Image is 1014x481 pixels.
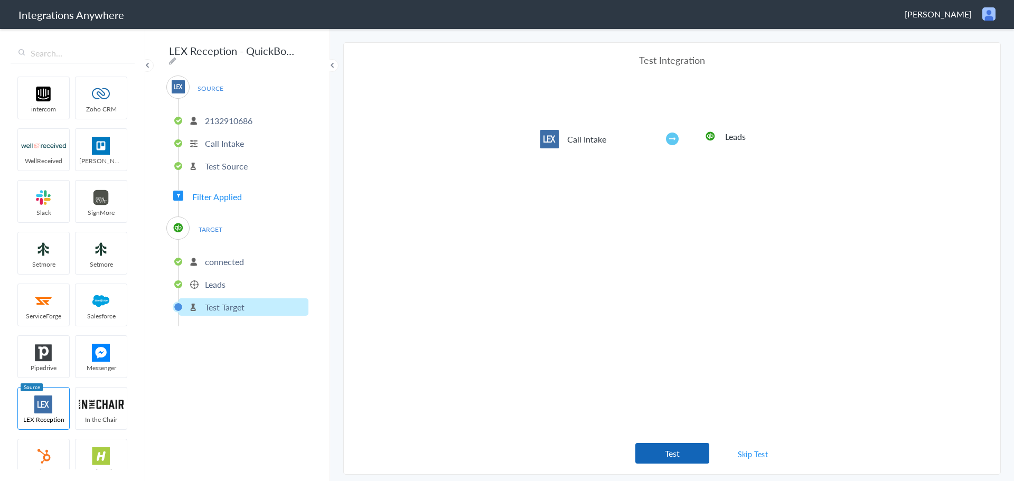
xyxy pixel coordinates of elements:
[21,85,66,103] img: intercom-logo.svg
[79,137,124,155] img: trello.png
[704,130,717,143] img: quickbooks-logo.svg
[540,53,804,67] h4: Test Integration
[205,160,248,172] p: Test Source
[76,260,127,269] span: Setmore
[79,447,124,465] img: hs-app-logo.svg
[21,344,66,362] img: pipedrive.png
[725,445,781,464] a: Skip Test
[79,344,124,362] img: FBM.png
[635,443,709,464] button: Test
[18,208,69,217] span: Slack
[79,85,124,103] img: zoho-logo.svg
[21,137,66,155] img: wr-logo.svg
[540,130,559,148] img: lex-app-logo.svg
[18,415,69,424] span: LEX Reception
[982,7,996,21] img: user.png
[205,256,244,268] p: connected
[18,467,69,476] span: HubSpot
[18,260,69,269] span: Setmore
[205,278,226,290] p: Leads
[21,447,66,465] img: hubspot-logo.svg
[190,81,230,96] span: SOURCE
[18,363,69,372] span: Pipedrive
[79,292,124,310] img: salesforce-logo.svg
[567,133,639,145] h5: Call Intake
[725,130,796,143] h5: Leads
[76,467,127,476] span: HelloSells
[79,395,124,413] img: inch-logo.svg
[190,222,230,237] span: TARGET
[18,156,69,165] span: WellReceived
[205,115,252,127] p: 2132910686
[21,395,66,413] img: lex-app-logo.svg
[905,8,972,20] span: [PERSON_NAME]
[76,312,127,320] span: Salesforce
[172,80,185,93] img: lex-app-logo.svg
[76,363,127,372] span: Messenger
[21,292,66,310] img: serviceforge-icon.png
[79,188,124,206] img: signmore-logo.png
[192,191,242,203] span: Filter Applied
[21,240,66,258] img: setmoreNew.jpg
[18,312,69,320] span: ServiceForge
[76,208,127,217] span: SignMore
[18,105,69,114] span: intercom
[11,43,135,63] input: Search...
[21,188,66,206] img: slack-logo.svg
[76,415,127,424] span: In the Chair
[172,221,185,234] img: quickbooks-logo.svg
[205,301,245,313] p: Test Target
[76,105,127,114] span: Zoho CRM
[79,240,124,258] img: setmoreNew.jpg
[76,156,127,165] span: [PERSON_NAME]
[205,137,244,149] p: Call Intake
[18,7,124,22] h1: Integrations Anywhere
